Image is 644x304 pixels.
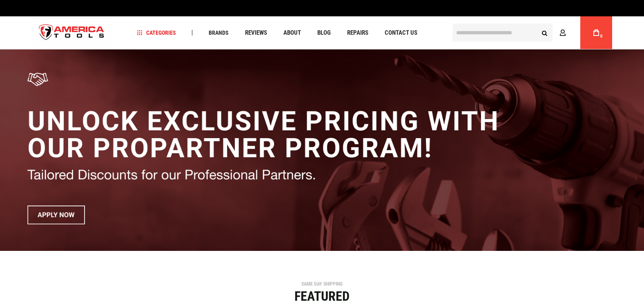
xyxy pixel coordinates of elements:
[283,30,301,36] span: About
[588,16,604,49] a: 0
[205,27,232,38] a: Brands
[32,18,111,48] a: store logo
[317,30,331,36] span: Blog
[385,30,417,36] span: Contact Us
[600,34,603,38] span: 0
[30,290,614,303] div: Featured
[537,25,553,40] button: Search
[347,30,368,36] span: Repairs
[241,27,271,38] a: Reviews
[137,30,176,36] span: Categories
[314,27,334,38] a: Blog
[32,18,111,48] img: America Tools
[343,27,372,38] a: Repairs
[280,27,305,38] a: About
[30,282,614,286] div: SAME DAY SHIPPING
[209,30,229,36] span: Brands
[133,27,180,38] a: Categories
[245,30,267,36] span: Reviews
[381,27,421,38] a: Contact Us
